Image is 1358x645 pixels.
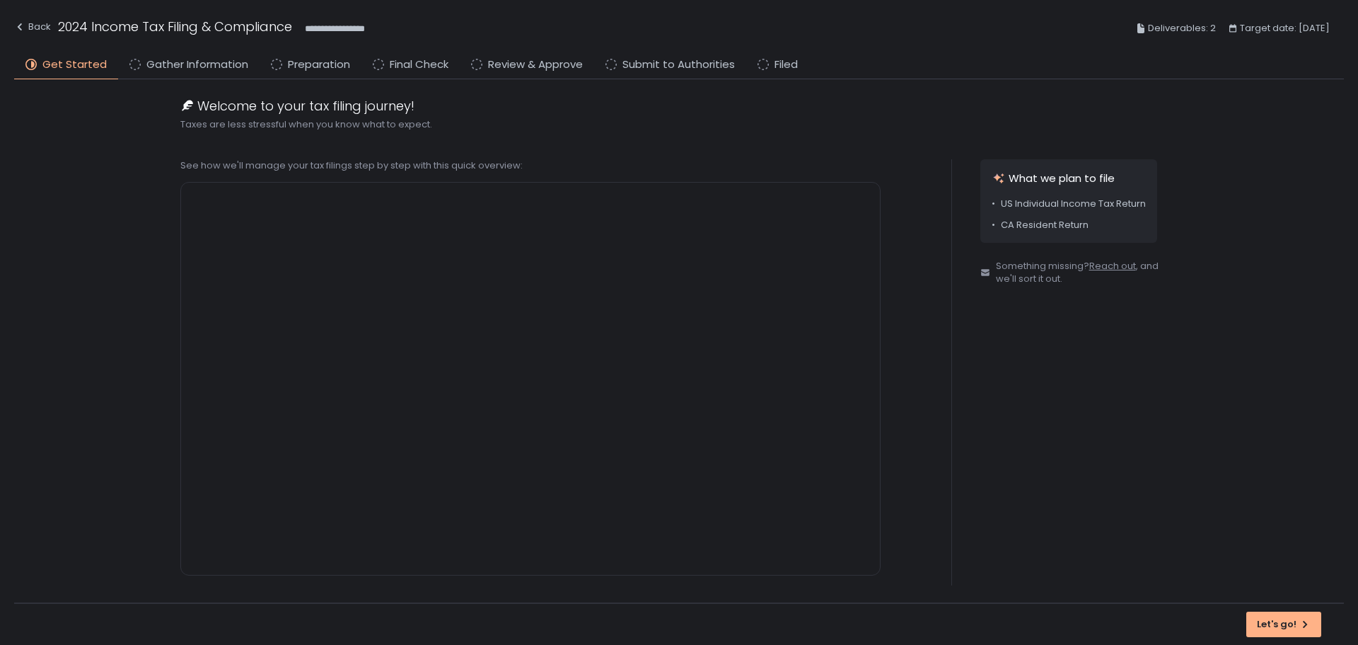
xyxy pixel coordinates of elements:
span: US Individual Income Tax Return [1001,198,1146,210]
h1: 2024 Income Tax Filing & Compliance [58,17,292,36]
a: Reach out [1089,259,1136,273]
span: Gather Information [146,57,248,73]
iframe: What we plan to file [180,182,881,576]
div: See how we'll manage your tax filings step by step with this quick overview: [180,159,881,172]
div: Taxes are less stressful when you know what to expect. [180,118,1178,131]
span: Something missing? , and we'll sort it out. [996,260,1161,285]
span: What we plan to file [1009,171,1115,187]
div: Back [14,18,51,35]
span: Deliverables: 2 [1148,20,1216,37]
span: Preparation [288,57,350,73]
span: Welcome to your tax filing journey! [197,96,414,115]
span: Let's go! [1257,618,1296,631]
button: Back [14,17,51,40]
span: Review & Approve [488,57,583,73]
span: CA Resident Return [1001,219,1089,232]
span: • [992,219,995,232]
span: • [992,198,995,210]
button: Let's go! [1246,612,1321,637]
span: Submit to Authorities [622,57,735,73]
span: Get Started [42,57,107,73]
span: Target date: [DATE] [1240,20,1330,37]
span: Final Check [390,57,448,73]
span: Filed [774,57,798,73]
